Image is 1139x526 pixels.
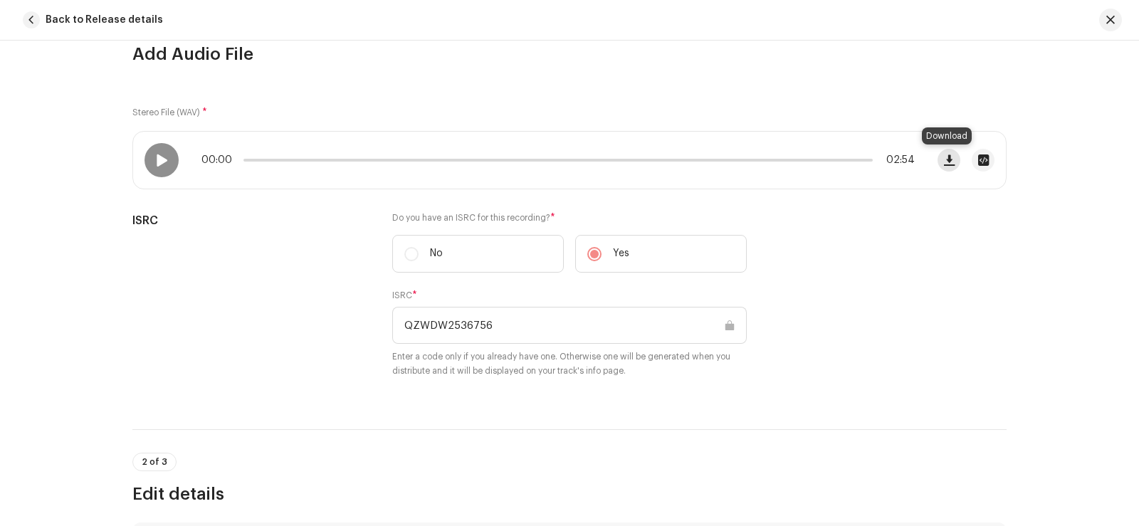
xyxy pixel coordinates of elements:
[132,43,1007,65] h3: Add Audio File
[392,212,747,223] label: Do you have an ISRC for this recording?
[132,483,1007,505] h3: Edit details
[132,212,369,229] h5: ISRC
[430,246,443,261] p: No
[392,290,417,301] label: ISRC
[613,246,629,261] p: Yes
[392,307,747,344] input: ABXYZ#######
[878,154,915,166] span: 02:54
[392,349,747,378] small: Enter a code only if you already have one. Otherwise one will be generated when you distribute an...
